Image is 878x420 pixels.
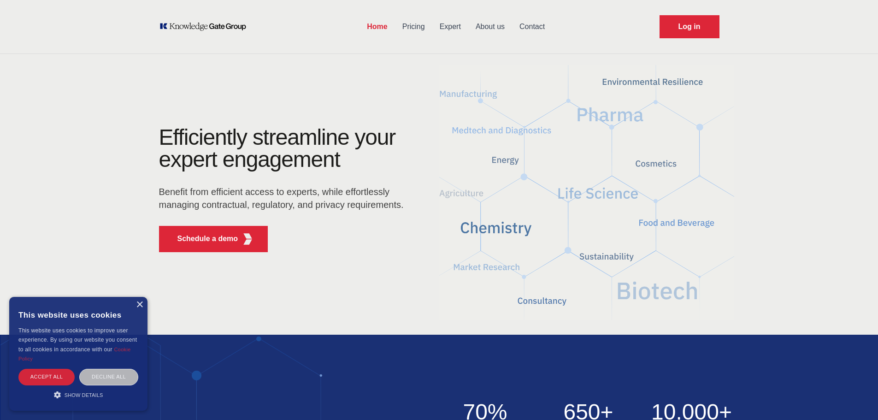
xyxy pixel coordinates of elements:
a: Contact [512,15,552,39]
a: KOL Knowledge Platform: Talk to Key External Experts (KEE) [159,22,253,31]
p: Schedule a demo [177,233,238,244]
h1: Efficiently streamline your expert engagement [159,125,396,172]
div: Show details [18,390,138,399]
span: This website uses cookies to improve user experience. By using our website you consent to all coo... [18,327,137,353]
img: KGG Fifth Element RED [439,60,734,325]
div: This website uses cookies [18,304,138,326]
a: Home [359,15,395,39]
div: Accept all [18,369,75,385]
button: Schedule a demoKGG Fifth Element RED [159,226,268,252]
a: Cookie Policy [18,347,131,361]
a: Pricing [395,15,432,39]
p: Benefit from efficient access to experts, while effortlessly managing contractual, regulatory, an... [159,185,410,211]
div: Decline all [79,369,138,385]
div: Close [136,302,143,308]
img: KGG Fifth Element RED [242,233,253,245]
a: About us [468,15,512,39]
a: Request Demo [660,15,719,38]
span: Show details [65,392,103,398]
a: Expert [432,15,468,39]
